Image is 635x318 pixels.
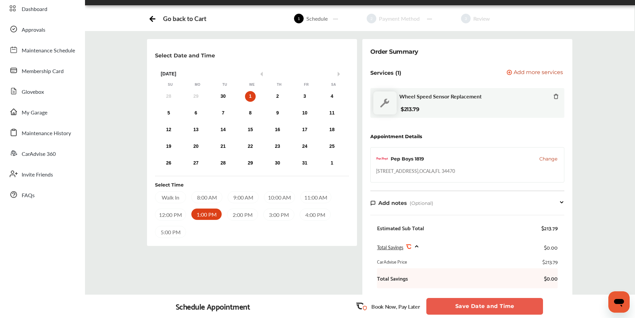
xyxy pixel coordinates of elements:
[191,91,201,102] div: Not available Monday, September 29th, 2025
[299,158,310,169] div: Choose Friday, October 31st, 2025
[227,209,258,221] div: 2:00 PM
[218,91,228,102] div: Choose Tuesday, September 30th, 2025
[176,302,250,311] div: Schedule Appointment
[330,82,337,87] div: Sa
[539,155,557,162] button: Change
[22,191,35,200] span: FAQs
[6,124,78,141] a: Maintenance History
[263,209,294,221] div: 3:00 PM
[272,158,283,169] div: Choose Thursday, October 30th, 2025
[327,124,337,135] div: Choose Saturday, October 18th, 2025
[155,182,184,188] div: Select Time
[370,200,376,206] img: note-icon.db9493fa.svg
[300,191,331,203] div: 11:00 AM
[542,258,558,265] div: $213.79
[426,298,543,315] button: Save Date and Time
[373,91,397,114] img: default_wrench_icon.d1a43860.svg
[6,82,78,100] a: Glovebox
[299,141,310,152] div: Choose Friday, October 24th, 2025
[6,144,78,162] a: CarAdvise 360
[249,82,255,87] div: We
[6,186,78,203] a: FAQs
[370,70,401,76] p: Services (1)
[300,209,331,221] div: 4:00 PM
[461,14,471,23] span: 3
[221,82,228,87] div: Tu
[22,46,75,55] span: Maintenance Schedule
[22,26,45,34] span: Approvals
[299,108,310,118] div: Choose Friday, October 10th, 2025
[155,226,186,238] div: 5:00 PM
[6,62,78,79] a: Membership Card
[541,225,558,231] div: $213.79
[327,91,337,102] div: Choose Saturday, October 4th, 2025
[167,82,174,87] div: Su
[245,91,256,102] div: Choose Wednesday, October 1st, 2025
[304,15,330,22] div: Schedule
[370,134,422,139] div: Appointment Details
[471,15,493,22] div: Review
[191,124,201,135] div: Choose Monday, October 13th, 2025
[245,108,256,118] div: Choose Wednesday, October 8th, 2025
[544,243,558,252] div: $0.00
[155,191,186,203] div: Walk In
[401,106,419,112] b: $213.79
[377,258,407,265] div: CarAdvise Price
[258,72,263,76] button: Previous Month
[294,14,304,23] span: 1
[218,108,228,118] div: Choose Tuesday, October 7th, 2025
[22,67,64,76] span: Membership Card
[163,91,174,102] div: Not available Sunday, September 28th, 2025
[514,70,563,76] span: Add more services
[245,124,256,135] div: Choose Wednesday, October 15th, 2025
[272,108,283,118] div: Choose Thursday, October 9th, 2025
[22,5,47,14] span: Dashboard
[376,168,455,174] div: [STREET_ADDRESS] , OCALA , FL 34470
[327,108,337,118] div: Choose Saturday, October 11th, 2025
[163,141,174,152] div: Choose Sunday, October 19th, 2025
[377,225,424,231] div: Estimated Sub Total
[376,153,388,165] img: logo-pepboys.png
[391,155,424,162] div: Pep Boys 1819
[163,108,174,118] div: Choose Sunday, October 5th, 2025
[507,70,563,76] button: Add more services
[371,303,420,310] p: Book Now, Pay Later
[338,72,342,76] button: Next Month
[22,129,71,138] span: Maintenance History
[264,191,295,203] div: 10:00 AM
[299,124,310,135] div: Choose Friday, October 17th, 2025
[367,14,376,23] span: 2
[228,191,259,203] div: 9:00 AM
[377,275,408,282] b: Total Savings
[377,244,403,251] span: Total Savings
[163,15,206,22] div: Go back to Cart
[245,158,256,169] div: Choose Wednesday, October 29th, 2025
[378,200,407,206] span: Add notes
[272,91,283,102] div: Choose Thursday, October 2nd, 2025
[327,141,337,152] div: Choose Saturday, October 25th, 2025
[155,209,186,221] div: 12:00 PM
[303,82,310,87] div: Fr
[191,108,201,118] div: Choose Monday, October 6th, 2025
[218,158,228,169] div: Choose Tuesday, October 28th, 2025
[370,47,418,56] div: Order Summary
[191,158,201,169] div: Choose Monday, October 27th, 2025
[155,90,346,170] div: month 2025-10
[376,15,422,22] div: Payment Method
[410,200,433,206] span: (Optional)
[272,141,283,152] div: Choose Thursday, October 23rd, 2025
[6,41,78,58] a: Maintenance Schedule
[22,108,47,117] span: My Garage
[6,20,78,38] a: Approvals
[194,82,201,87] div: Mo
[6,103,78,120] a: My Garage
[507,70,564,76] a: Add more services
[22,150,56,158] span: CarAdvise 360
[299,91,310,102] div: Choose Friday, October 3rd, 2025
[218,141,228,152] div: Choose Tuesday, October 21st, 2025
[608,291,630,313] iframe: Button to launch messaging window
[163,124,174,135] div: Choose Sunday, October 12th, 2025
[538,275,558,282] b: $0.00
[218,124,228,135] div: Choose Tuesday, October 14th, 2025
